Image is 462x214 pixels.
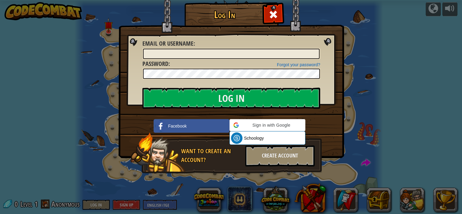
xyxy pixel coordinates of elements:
[155,120,167,132] img: facebook_small.png
[229,119,305,131] div: Sign in with Google
[244,135,264,141] span: Schoology
[142,60,170,68] label: :
[277,62,320,67] a: Forgot your password?
[186,9,263,20] h1: Log In
[142,88,320,109] input: Log In
[231,132,242,144] img: schoology.png
[241,122,301,128] span: Sign in with Google
[245,145,315,167] div: Create Account
[142,60,168,68] span: Password
[168,123,187,129] span: Facebook
[181,147,242,164] div: Want to create an account?
[142,39,194,47] span: Email or Username
[142,39,195,48] label: :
